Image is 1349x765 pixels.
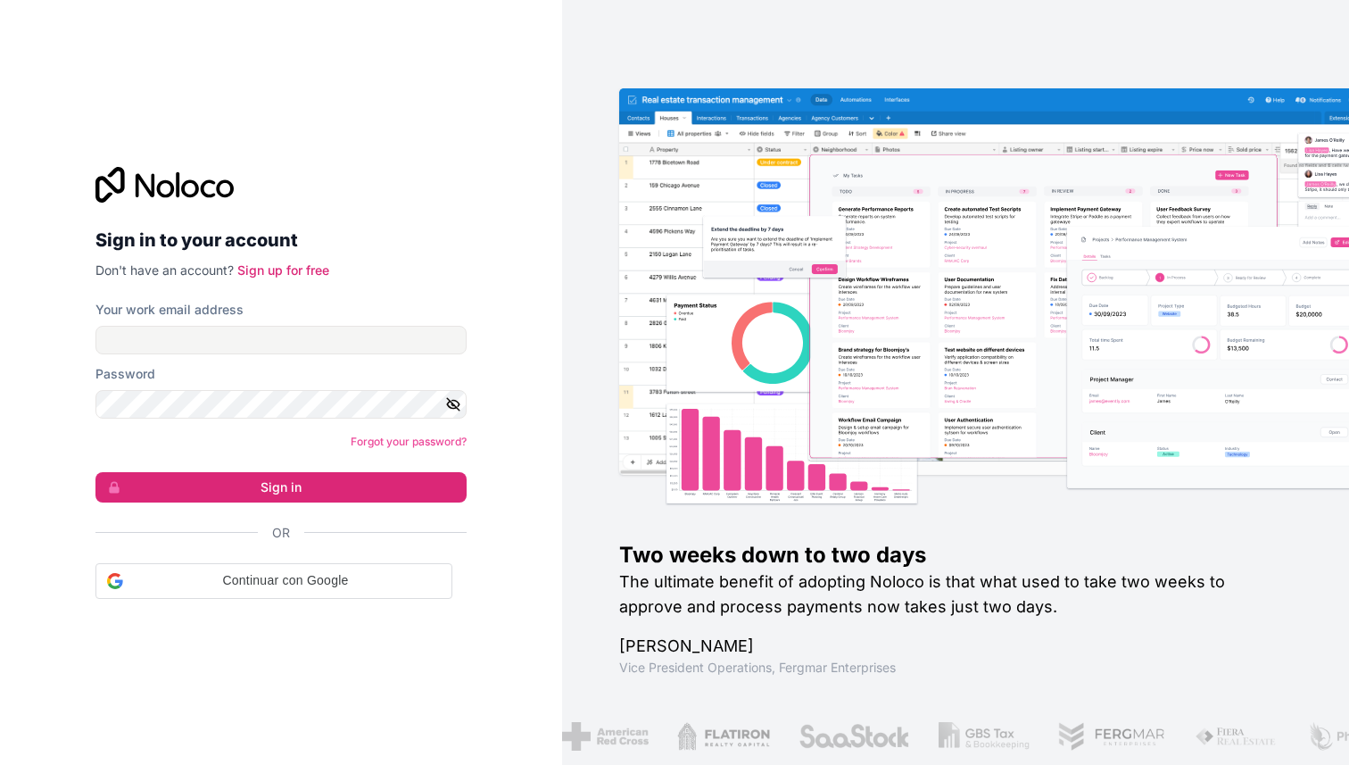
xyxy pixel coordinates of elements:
a: Sign up for free [237,262,329,278]
h2: The ultimate benefit of adopting Noloco is that what used to take two weeks to approve and proces... [619,570,1292,619]
span: Don't have an account? [95,262,234,278]
img: /assets/gbstax-C-GtDUiK.png [903,722,994,751]
input: Email address [95,326,467,354]
img: /assets/fiera-fwj2N5v4.png [1160,722,1244,751]
input: Password [95,390,467,419]
label: Your work email address [95,301,244,319]
h1: [PERSON_NAME] [619,634,1292,659]
img: /assets/saastock-C6Zbiodz.png [763,722,875,751]
div: Continuar con Google [95,563,452,599]
h2: Sign in to your account [95,224,467,256]
label: Password [95,365,155,383]
img: /assets/american-red-cross-BAupjrZR.png [526,722,613,751]
span: Continuar con Google [130,571,441,590]
a: Forgot your password? [351,435,467,448]
h1: Two weeks down to two days [619,541,1292,570]
span: Or [272,524,290,542]
img: /assets/flatiron-C8eUkumj.png [641,722,734,751]
h1: Vice President Operations , Fergmar Enterprises [619,659,1292,677]
img: /assets/fergmar-CudnrXN5.png [1022,722,1131,751]
button: Sign in [95,472,467,503]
